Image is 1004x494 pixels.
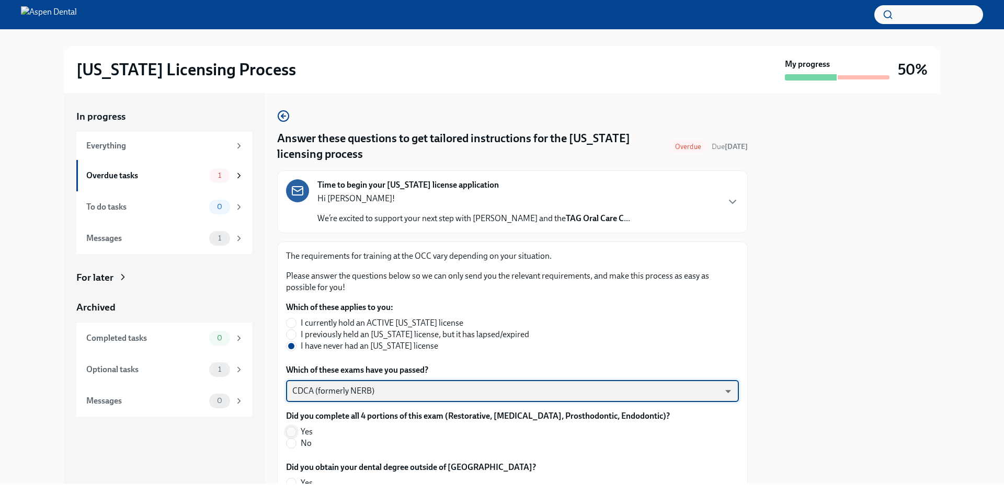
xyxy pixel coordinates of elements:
[76,160,252,191] a: Overdue tasks1
[76,385,252,417] a: Messages0
[898,60,928,79] h3: 50%
[286,250,739,262] p: The requirements for training at the OCC vary depending on your situation.
[301,340,438,352] span: I have never had an [US_STATE] license
[712,142,748,152] span: December 20th, 2024 13:00
[76,323,252,354] a: Completed tasks0
[277,131,665,162] h4: Answer these questions to get tailored instructions for the [US_STATE] licensing process
[76,132,252,160] a: Everything
[212,234,227,242] span: 1
[317,213,630,224] p: We’re excited to support your next step with [PERSON_NAME] and the ...
[286,380,739,402] div: CDCA (formerly NERB)
[785,59,830,70] strong: My progress
[76,354,252,385] a: Optional tasks1
[76,301,252,314] a: Archived
[566,213,624,223] strong: TAG Oral Care C
[76,110,252,123] a: In progress
[301,426,313,438] span: Yes
[211,397,229,405] span: 0
[286,410,670,422] label: Did you complete all 4 portions of this exam (Restorative, [MEDICAL_DATA], Prosthodontic, Endodon...
[301,477,313,489] span: Yes
[669,143,708,151] span: Overdue
[76,223,252,254] a: Messages1
[286,302,538,313] label: Which of these applies to you:
[286,364,739,376] label: Which of these exams have you passed?
[212,171,227,179] span: 1
[725,142,748,151] strong: [DATE]
[286,462,536,473] label: Did you obtain your dental degree outside of [GEOGRAPHIC_DATA]?
[317,193,630,204] p: Hi [PERSON_NAME]!
[301,317,463,329] span: I currently hold an ACTIVE [US_STATE] license
[76,59,296,80] h2: [US_STATE] Licensing Process
[76,271,113,284] div: For later
[86,233,205,244] div: Messages
[86,332,205,344] div: Completed tasks
[86,170,205,181] div: Overdue tasks
[212,365,227,373] span: 1
[712,142,748,151] span: Due
[211,334,229,342] span: 0
[76,191,252,223] a: To do tasks0
[301,438,312,449] span: No
[286,270,739,293] p: Please answer the questions below so we can only send you the relevant requirements, and make thi...
[86,364,205,375] div: Optional tasks
[76,271,252,284] a: For later
[301,329,529,340] span: I previously held an [US_STATE] license, but it has lapsed/expired
[211,203,229,211] span: 0
[21,6,77,23] img: Aspen Dental
[317,179,499,191] strong: Time to begin your [US_STATE] license application
[86,395,205,407] div: Messages
[86,201,205,213] div: To do tasks
[86,140,230,152] div: Everything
